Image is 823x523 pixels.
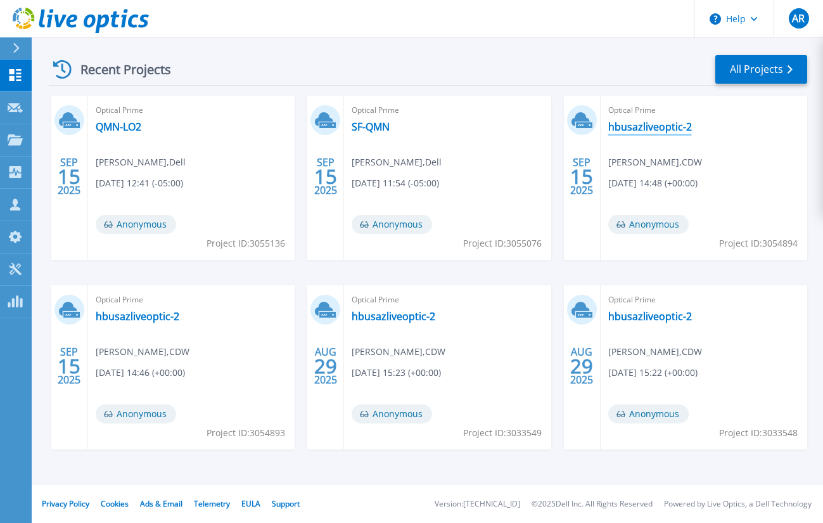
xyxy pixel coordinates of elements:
[96,120,141,133] a: QMN-LO2
[314,171,337,182] span: 15
[314,343,338,389] div: AUG 2025
[96,310,179,323] a: hbusazliveoptic-2
[96,176,183,190] span: [DATE] 12:41 (-05:00)
[140,498,182,509] a: Ads & Email
[608,103,800,117] span: Optical Prime
[352,215,432,234] span: Anonymous
[314,361,337,371] span: 29
[608,176,698,190] span: [DATE] 14:48 (+00:00)
[58,361,80,371] span: 15
[352,176,439,190] span: [DATE] 11:54 (-05:00)
[719,236,798,250] span: Project ID: 3054894
[608,293,800,307] span: Optical Prime
[463,426,542,440] span: Project ID: 3033549
[49,54,188,85] div: Recent Projects
[96,155,186,169] span: [PERSON_NAME] , Dell
[570,171,593,182] span: 15
[57,153,81,200] div: SEP 2025
[664,500,812,508] li: Powered by Live Optics, a Dell Technology
[241,498,260,509] a: EULA
[352,103,543,117] span: Optical Prime
[352,155,442,169] span: [PERSON_NAME] , Dell
[101,498,129,509] a: Cookies
[792,13,805,23] span: AR
[58,171,80,182] span: 15
[272,498,300,509] a: Support
[96,345,189,359] span: [PERSON_NAME] , CDW
[435,500,520,508] li: Version: [TECHNICAL_ID]
[608,155,702,169] span: [PERSON_NAME] , CDW
[96,103,287,117] span: Optical Prime
[352,404,432,423] span: Anonymous
[96,293,287,307] span: Optical Prime
[352,345,445,359] span: [PERSON_NAME] , CDW
[608,366,698,380] span: [DATE] 15:22 (+00:00)
[314,153,338,200] div: SEP 2025
[96,366,185,380] span: [DATE] 14:46 (+00:00)
[42,498,89,509] a: Privacy Policy
[570,153,594,200] div: SEP 2025
[715,55,807,84] a: All Projects
[608,215,689,234] span: Anonymous
[608,345,702,359] span: [PERSON_NAME] , CDW
[532,500,653,508] li: © 2025 Dell Inc. All Rights Reserved
[207,426,285,440] span: Project ID: 3054893
[463,236,542,250] span: Project ID: 3055076
[207,236,285,250] span: Project ID: 3055136
[352,310,435,323] a: hbusazliveoptic-2
[96,404,176,423] span: Anonymous
[352,120,390,133] a: SF-QMN
[352,293,543,307] span: Optical Prime
[608,120,692,133] a: hbusazliveoptic-2
[608,310,692,323] a: hbusazliveoptic-2
[57,343,81,389] div: SEP 2025
[570,361,593,371] span: 29
[570,343,594,389] div: AUG 2025
[96,215,176,234] span: Anonymous
[194,498,230,509] a: Telemetry
[719,426,798,440] span: Project ID: 3033548
[608,404,689,423] span: Anonymous
[352,366,441,380] span: [DATE] 15:23 (+00:00)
